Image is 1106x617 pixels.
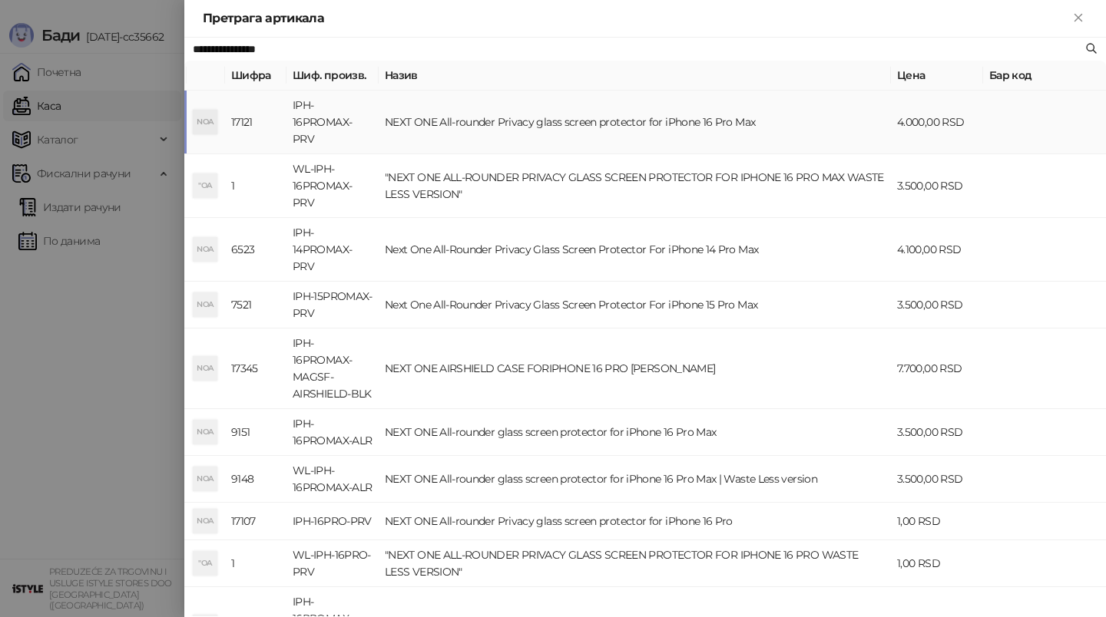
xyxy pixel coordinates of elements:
td: 3.500,00 RSD [891,154,983,218]
div: NOA [193,110,217,134]
td: NEXT ONE All-rounder Privacy glass screen protector for iPhone 16 Pro Max [379,91,891,154]
div: NOA [193,356,217,381]
td: 17107 [225,503,286,540]
div: NOA [193,420,217,444]
td: 17345 [225,328,286,409]
th: Назив [379,61,891,91]
td: "NEXT ONE ALL-ROUNDER PRIVACY GLASS SCREEN PROTECTOR FOR IPHONE 16 PRO MAX WASTE LESS VERSION" [379,154,891,218]
div: "OA [193,551,217,576]
td: 1 [225,540,286,587]
div: NOA [193,237,217,262]
td: NEXT ONE All-rounder glass screen protector for iPhone 16 Pro Max [379,409,891,456]
td: 7.700,00 RSD [891,328,983,409]
td: WL-IPH-16PRO-PRV [286,540,379,587]
td: 1,00 RSD [891,503,983,540]
td: 3.500,00 RSD [891,456,983,503]
div: NOA [193,467,217,491]
td: NEXT ONE All-rounder glass screen protector for iPhone 16 Pro Max | Waste Less version [379,456,891,503]
button: Close [1069,9,1088,28]
td: NEXT ONE AIRSHIELD CASE FORIPHONE 16 PRO [PERSON_NAME] [379,328,891,409]
td: IPH-16PRO-PRV [286,503,379,540]
td: 3.500,00 RSD [891,282,983,328]
div: NOA [193,292,217,317]
td: IPH-16PROMAX-ALR [286,409,379,456]
td: 3.500,00 RSD [891,409,983,456]
td: Next One All-Rounder Privacy Glass Screen Protector For iPhone 15 Pro Max [379,282,891,328]
td: WL-IPH-16PROMAX-PRV [286,154,379,218]
td: "NEXT ONE ALL-ROUNDER PRIVACY GLASS SCREEN PROTECTOR FOR IPHONE 16 PRO WASTE LESS VERSION" [379,540,891,587]
div: Претрага артикала [203,9,1069,28]
td: 1,00 RSD [891,540,983,587]
td: 6523 [225,218,286,282]
th: Бар код [983,61,1106,91]
td: IPH-14PROMAX-PRV [286,218,379,282]
td: 17121 [225,91,286,154]
td: NEXT ONE All-rounder Privacy glass screen protector for iPhone 16 Pro [379,503,891,540]
td: 7521 [225,282,286,328]
div: "OA [193,173,217,198]
td: 9151 [225,409,286,456]
td: 9148 [225,456,286,503]
th: Шифра [225,61,286,91]
td: WL-IPH-16PROMAX-ALR [286,456,379,503]
td: IPH-16PROMAX-PRV [286,91,379,154]
td: IPH-16PROMAX-MAGSF-AIRSHIELD-BLK [286,328,379,409]
td: IPH-15PROMAX-PRV [286,282,379,328]
td: 4.100,00 RSD [891,218,983,282]
td: Next One All-Rounder Privacy Glass Screen Protector For iPhone 14 Pro Max [379,218,891,282]
td: 4.000,00 RSD [891,91,983,154]
td: 1 [225,154,286,218]
th: Шиф. произв. [286,61,379,91]
div: NOA [193,509,217,533]
th: Цена [891,61,983,91]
